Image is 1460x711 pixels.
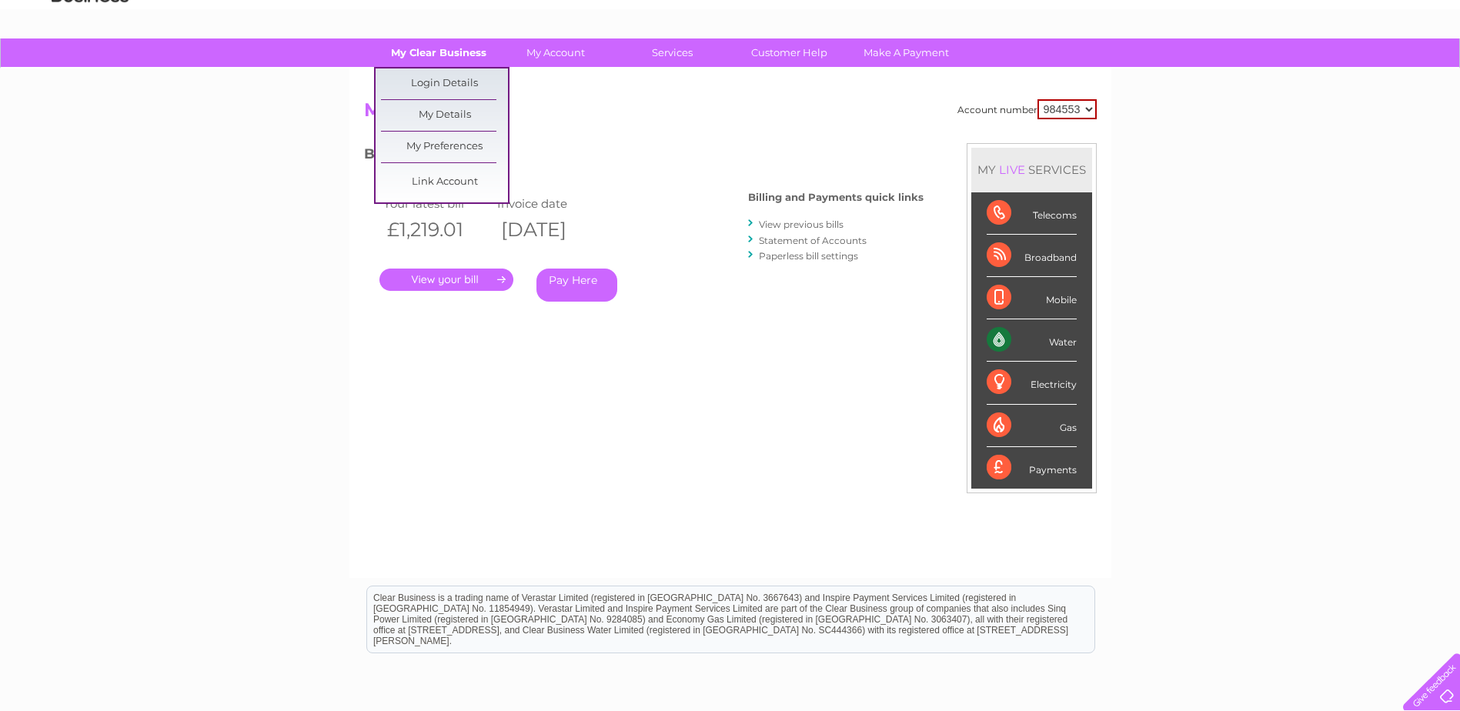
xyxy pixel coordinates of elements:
[1271,65,1317,77] a: Telecoms
[843,38,970,67] a: Make A Payment
[492,38,619,67] a: My Account
[759,219,844,230] a: View previous bills
[609,38,736,67] a: Services
[1326,65,1348,77] a: Blog
[493,214,608,245] th: [DATE]
[493,193,608,214] td: Invoice date
[536,269,617,302] a: Pay Here
[957,99,1097,119] div: Account number
[381,167,508,198] a: Link Account
[726,38,853,67] a: Customer Help
[381,100,508,131] a: My Details
[987,447,1077,489] div: Payments
[364,99,1097,129] h2: My Account
[379,214,494,245] th: £1,219.01
[1228,65,1261,77] a: Energy
[1189,65,1218,77] a: Water
[1409,65,1445,77] a: Log out
[987,235,1077,277] div: Broadband
[987,192,1077,235] div: Telecoms
[1170,8,1276,27] a: 0333 014 3131
[996,162,1028,177] div: LIVE
[381,68,508,99] a: Login Details
[759,235,867,246] a: Statement of Accounts
[367,8,1094,75] div: Clear Business is a trading name of Verastar Limited (registered in [GEOGRAPHIC_DATA] No. 3667643...
[379,269,513,291] a: .
[987,277,1077,319] div: Mobile
[375,38,502,67] a: My Clear Business
[381,132,508,162] a: My Preferences
[971,148,1092,192] div: MY SERVICES
[748,192,924,203] h4: Billing and Payments quick links
[759,250,858,262] a: Paperless bill settings
[1358,65,1395,77] a: Contact
[987,362,1077,404] div: Electricity
[51,40,129,87] img: logo.png
[987,405,1077,447] div: Gas
[364,143,924,170] h3: Bills and Payments
[987,319,1077,362] div: Water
